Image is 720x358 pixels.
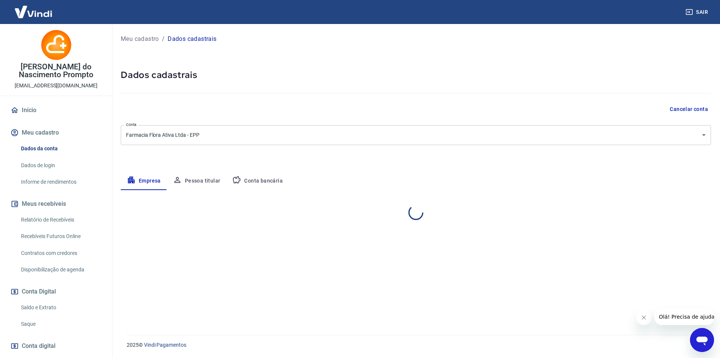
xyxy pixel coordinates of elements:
[9,283,103,300] button: Conta Digital
[660,102,705,116] button: Cancelar conta
[18,158,103,173] a: Dados de login
[18,262,103,277] a: Disponibilização de agenda
[9,124,103,141] button: Meu cadastro
[684,328,708,352] iframe: Botão para abrir a janela de mensagens
[121,34,159,43] a: Meu cadastro
[9,0,58,23] img: Vindi
[138,322,152,328] label: Número
[138,230,160,236] label: Razão social
[646,273,693,292] button: Editar endereço
[678,5,705,19] button: Sair
[648,309,708,325] iframe: Mensagem da empresa
[121,172,167,190] button: Empresa
[168,34,216,43] p: Dados cadastrais
[4,5,63,11] span: Olá! Precisa de ajuda?
[421,230,431,236] label: CNPJ
[126,122,136,127] label: Conta
[18,141,103,156] a: Dados da conta
[9,338,103,354] a: Conta digital
[18,316,103,332] a: Saque
[121,125,705,145] div: Farmacia Flora Ativa Ltda - EPP
[639,217,693,231] button: Editar razão social
[162,34,165,43] p: /
[121,69,705,81] h5: Dados cadastrais
[421,292,428,297] label: Rua
[18,229,103,244] a: Recebíveis Futuros Online
[167,172,226,190] button: Pessoa titular
[6,63,106,79] p: [PERSON_NAME] do Nascimento Prompto
[138,292,145,297] label: CEP
[421,322,432,328] label: Bairro
[18,246,103,261] a: Contratos com credores
[133,273,201,292] h6: Endereço da empresa
[630,310,645,325] iframe: Fechar mensagem
[226,172,289,190] button: Conta bancária
[22,341,55,351] span: Conta digital
[18,174,103,190] a: Informe de rendimentos
[9,102,103,118] a: Início
[41,30,71,60] img: 16db3e5c-c0fd-4f7c-856e-e77edfe830fe.jpeg
[18,212,103,228] a: Relatório de Recebíveis
[9,196,103,212] button: Meus recebíveis
[18,300,103,315] a: Saldo e Extrato
[15,82,97,90] p: [EMAIL_ADDRESS][DOMAIN_NAME]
